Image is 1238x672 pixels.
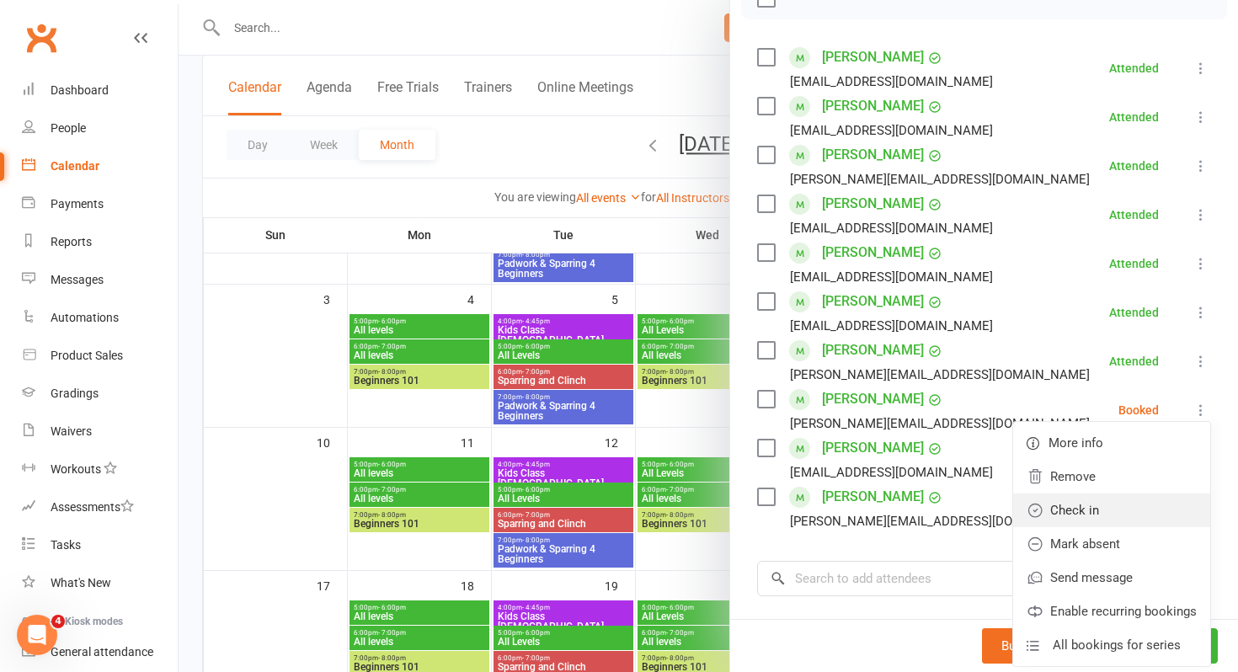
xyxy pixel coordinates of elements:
input: Search to add attendees [757,561,1211,596]
div: Payments [51,197,104,211]
div: Automations [51,311,119,324]
a: Enable recurring bookings [1013,595,1210,628]
div: [EMAIL_ADDRESS][DOMAIN_NAME] [790,120,993,141]
a: [PERSON_NAME] [822,288,924,315]
a: [PERSON_NAME] [822,93,924,120]
div: Reports [51,235,92,248]
a: Tasks [22,526,178,564]
a: General attendance kiosk mode [22,633,178,671]
div: Tasks [51,538,81,552]
div: Booked [1118,404,1159,416]
div: [EMAIL_ADDRESS][DOMAIN_NAME] [790,461,993,483]
a: [PERSON_NAME] [822,386,924,413]
div: [PERSON_NAME][EMAIL_ADDRESS][DOMAIN_NAME] [790,413,1090,435]
div: [EMAIL_ADDRESS][DOMAIN_NAME] [790,315,993,337]
div: Product Sales [51,349,123,362]
div: [PERSON_NAME][EMAIL_ADDRESS][DOMAIN_NAME] [790,364,1090,386]
span: More info [1049,433,1103,453]
a: Dashboard [22,72,178,109]
div: Attended [1109,160,1159,172]
a: Calendar [22,147,178,185]
a: Workouts [22,451,178,488]
div: Calendar [51,159,99,173]
span: All bookings for series [1053,635,1181,655]
a: What's New [22,564,178,602]
div: [EMAIL_ADDRESS][DOMAIN_NAME] [790,71,993,93]
div: People [51,121,86,135]
div: Assessments [51,500,134,514]
div: Workouts [51,462,101,476]
div: Waivers [51,424,92,438]
a: [PERSON_NAME] [822,44,924,71]
a: Send message [1013,561,1210,595]
div: Dashboard [51,83,109,97]
a: [PERSON_NAME] [822,190,924,217]
a: Remove [1013,460,1210,493]
a: Automations [22,299,178,337]
a: Gradings [22,375,178,413]
a: [PERSON_NAME] [822,435,924,461]
a: Messages [22,261,178,299]
a: Reports [22,223,178,261]
a: [PERSON_NAME] [822,483,924,510]
div: [EMAIL_ADDRESS][DOMAIN_NAME] [790,217,993,239]
a: More info [1013,426,1210,460]
a: [PERSON_NAME] [822,337,924,364]
a: Mark absent [1013,527,1210,561]
div: Attended [1109,258,1159,269]
div: [PERSON_NAME][EMAIL_ADDRESS][DOMAIN_NAME] [790,510,1090,532]
a: [PERSON_NAME] [822,141,924,168]
div: Attended [1109,307,1159,318]
a: Assessments [22,488,178,526]
a: Payments [22,185,178,223]
div: Attended [1109,209,1159,221]
div: Attended [1109,62,1159,74]
a: [PERSON_NAME] [822,239,924,266]
a: Product Sales [22,337,178,375]
button: Bulk add attendees [982,628,1128,664]
a: Waivers [22,413,178,451]
iframe: Intercom live chat [17,615,57,655]
div: General attendance [51,645,153,659]
a: All bookings for series [1013,628,1210,662]
div: Attended [1109,355,1159,367]
div: Attended [1109,111,1159,123]
a: People [22,109,178,147]
div: Gradings [51,387,99,400]
div: [EMAIL_ADDRESS][DOMAIN_NAME] [790,266,993,288]
div: What's New [51,576,111,589]
span: 4 [51,615,65,628]
div: [PERSON_NAME][EMAIL_ADDRESS][DOMAIN_NAME] [790,168,1090,190]
a: Check in [1013,493,1210,527]
a: Clubworx [20,17,62,59]
div: Messages [51,273,104,286]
